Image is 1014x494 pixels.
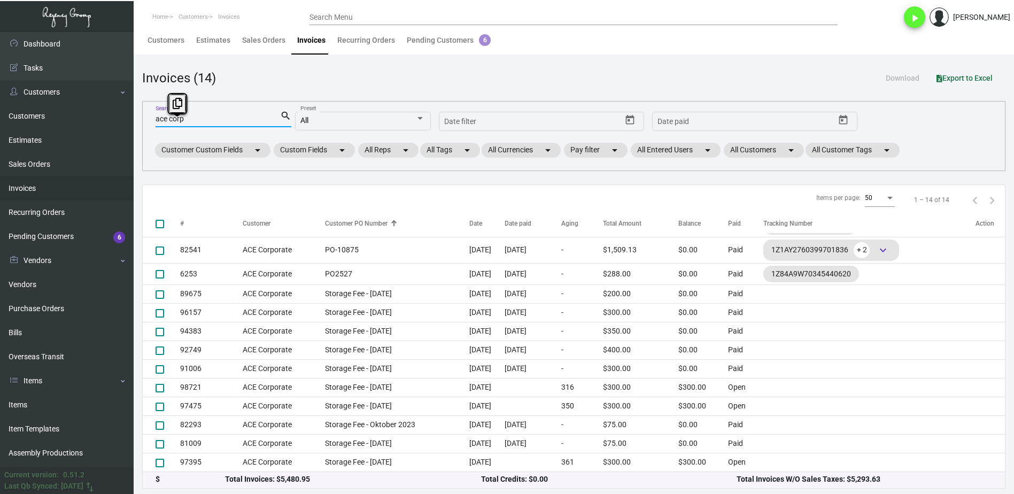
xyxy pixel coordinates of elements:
[603,434,678,453] td: $75.00
[603,453,678,472] td: $300.00
[337,35,395,46] div: Recurring Orders
[561,237,603,263] td: -
[603,341,678,359] td: $400.00
[469,415,505,434] td: [DATE]
[218,13,240,20] span: Invoices
[561,378,603,397] td: 316
[728,378,763,397] td: Open
[880,144,893,157] mat-icon: arrow_drop_down
[173,98,182,109] i: Copy
[469,237,505,263] td: [DATE]
[678,341,729,359] td: $0.00
[243,263,320,284] td: ACE Corporate
[621,112,638,129] button: Open calendar
[966,191,984,209] button: Previous page
[320,341,469,359] td: Storage Fee - [DATE]
[325,219,388,229] div: Customer PO Number
[678,397,729,415] td: $300.00
[505,359,561,378] td: [DATE]
[561,263,603,284] td: -
[320,397,469,415] td: Storage Fee - [DATE]
[728,219,763,229] div: Paid
[865,194,872,202] span: 50
[180,453,243,472] td: 97395
[320,415,469,434] td: Storage Fee - Oktober 2023
[399,144,412,157] mat-icon: arrow_drop_down
[678,378,729,397] td: $300.00
[561,284,603,303] td: -
[243,322,320,341] td: ACE Corporate
[300,116,308,125] span: All
[63,469,84,481] div: 0.51.2
[358,143,419,158] mat-chip: All Reps
[678,237,729,263] td: $0.00
[142,68,216,88] div: Invoices (14)
[603,263,678,284] td: $288.00
[806,143,900,158] mat-chip: All Customer Tags
[603,303,678,322] td: $300.00
[180,219,243,229] div: #
[728,341,763,359] td: Paid
[886,74,919,82] span: Download
[155,143,270,158] mat-chip: Customer Custom Fields
[243,284,320,303] td: ACE Corporate
[180,303,243,322] td: 96157
[835,112,852,129] button: Open calendar
[763,219,812,229] div: Tracking Number
[603,397,678,415] td: $300.00
[320,322,469,341] td: Storage Fee - [DATE]
[561,397,603,415] td: 350
[180,397,243,415] td: 97475
[280,110,291,122] mat-icon: search
[505,341,561,359] td: [DATE]
[156,474,225,485] div: $
[631,143,721,158] mat-chip: All Entered Users
[482,143,561,158] mat-chip: All Currencies
[728,284,763,303] td: Paid
[678,219,701,229] div: Balance
[243,341,320,359] td: ACE Corporate
[771,268,851,280] div: 1Z84A9W70345440620
[700,118,786,126] input: End date
[4,469,59,481] div: Current version:
[728,415,763,434] td: Paid
[242,35,285,46] div: Sales Orders
[320,359,469,378] td: Storage Fee - [DATE]
[180,263,243,284] td: 6253
[486,118,573,126] input: End date
[180,284,243,303] td: 89675
[469,453,505,472] td: [DATE]
[469,263,505,284] td: [DATE]
[251,144,264,157] mat-icon: arrow_drop_down
[976,215,1005,234] th: Action
[561,434,603,453] td: -
[320,237,469,263] td: PO-10875
[505,219,561,229] div: Date paid
[763,219,976,229] div: Tracking Number
[243,434,320,453] td: ACE Corporate
[469,434,505,453] td: [DATE]
[505,237,561,263] td: [DATE]
[603,359,678,378] td: $300.00
[180,359,243,378] td: 91006
[469,303,505,322] td: [DATE]
[953,12,1010,23] div: [PERSON_NAME]
[505,219,531,229] div: Date paid
[180,322,243,341] td: 94383
[603,237,678,263] td: $1,509.13
[505,322,561,341] td: [DATE]
[274,143,355,158] mat-chip: Custom Fields
[444,118,477,126] input: Start date
[914,195,949,205] div: 1 – 14 of 14
[678,415,729,434] td: $0.00
[196,35,230,46] div: Estimates
[603,219,678,229] div: Total Amount
[320,303,469,322] td: Storage Fee - [DATE]
[243,397,320,415] td: ACE Corporate
[603,378,678,397] td: $300.00
[4,481,83,492] div: Last Qb Synced: [DATE]
[771,242,891,258] div: 1Z1AY2760399701836
[678,263,729,284] td: $0.00
[180,415,243,434] td: 82293
[603,415,678,434] td: $75.00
